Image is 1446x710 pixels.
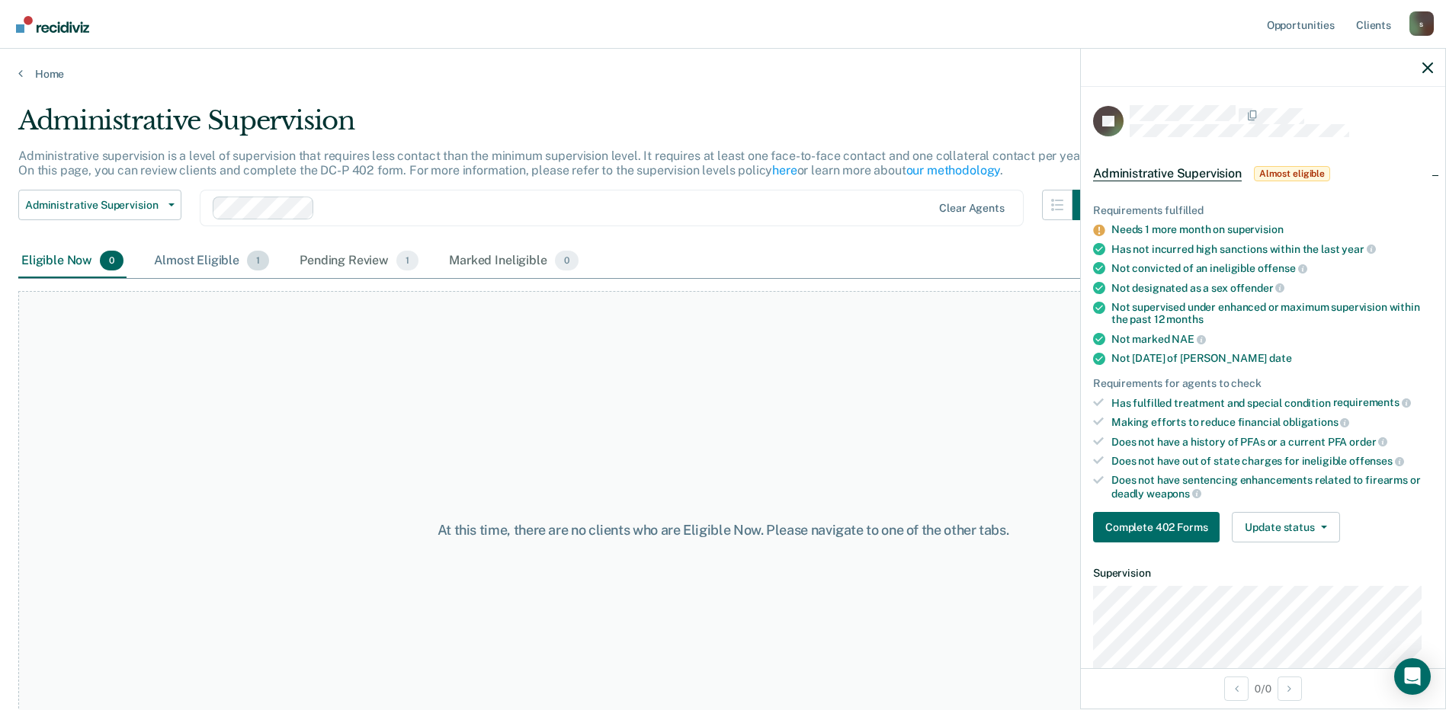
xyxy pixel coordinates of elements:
p: Administrative supervision is a level of supervision that requires less contact than the minimum ... [18,149,1086,177]
span: Administrative Supervision [25,199,162,212]
span: offense [1258,262,1307,274]
span: requirements [1333,396,1411,408]
span: offender [1230,282,1285,294]
a: here [772,163,797,177]
div: Needs 1 more month on supervision [1111,223,1433,236]
div: Has fulfilled treatment and special condition [1111,396,1433,410]
span: weapons [1146,488,1201,500]
span: Almost eligible [1254,166,1330,181]
a: our methodology [906,163,1001,177]
div: Not designated as a sex [1111,281,1433,295]
div: Not [DATE] of [PERSON_NAME] [1111,352,1433,365]
div: Does not have sentencing enhancements related to firearms or deadly [1111,474,1433,500]
div: Not convicted of an ineligible [1111,261,1433,275]
div: Not supervised under enhanced or maximum supervision within the past 12 [1111,301,1433,327]
button: Complete 402 Forms [1093,512,1220,542]
div: Eligible Now [18,245,127,278]
div: Open Intercom Messenger [1394,658,1431,695]
div: Making efforts to reduce financial [1111,415,1433,429]
div: Administrative SupervisionAlmost eligible [1081,149,1445,198]
span: date [1269,352,1291,364]
span: 0 [555,251,579,270]
button: Profile dropdown button [1409,11,1434,36]
button: Update status [1232,512,1339,542]
dt: Supervision [1093,567,1433,580]
span: 0 [100,251,123,270]
div: Pending Review [297,245,422,278]
button: Previous Opportunity [1224,676,1249,701]
span: Administrative Supervision [1093,166,1242,181]
div: Does not have out of state charges for ineligible [1111,454,1433,468]
button: Next Opportunity [1278,676,1302,701]
span: obligations [1283,416,1349,428]
div: 0 / 0 [1081,668,1445,708]
img: Recidiviz [16,16,89,33]
div: Almost Eligible [151,245,272,278]
span: NAE [1172,333,1205,345]
div: Administrative Supervision [18,105,1103,149]
span: months [1166,313,1203,325]
div: Has not incurred high sanctions within the last [1111,242,1433,256]
span: offenses [1349,455,1404,467]
div: Does not have a history of PFAs or a current PFA order [1111,435,1433,449]
div: s [1409,11,1434,36]
div: Not marked [1111,332,1433,346]
a: Navigate to form link [1093,512,1226,542]
span: 1 [247,251,269,270]
div: Requirements for agents to check [1093,377,1433,390]
span: 1 [396,251,418,270]
div: At this time, there are no clients who are Eligible Now. Please navigate to one of the other tabs. [371,522,1076,539]
span: year [1342,243,1375,255]
div: Clear agents [939,202,1004,215]
div: Requirements fulfilled [1093,204,1433,217]
a: Home [18,67,1428,81]
div: Marked Ineligible [446,245,582,278]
